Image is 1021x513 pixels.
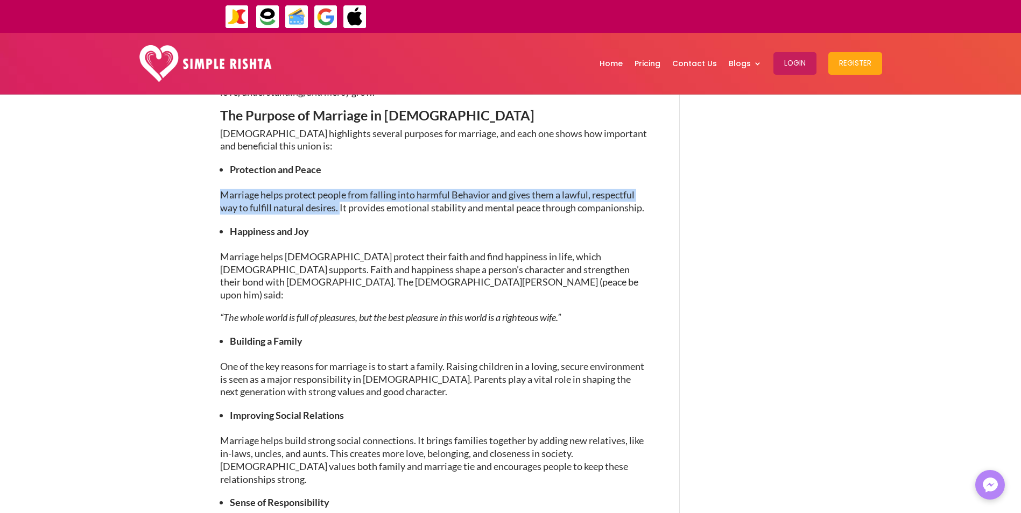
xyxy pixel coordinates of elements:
[220,107,534,123] span: The Purpose of Marriage in [DEMOGRAPHIC_DATA]
[230,163,321,175] span: Protection and Peace
[672,35,717,91] a: Contact Us
[256,5,280,29] img: EasyPaisa-icon
[220,434,644,484] span: Marriage helps build strong social connections. It brings families together by adding new relativ...
[230,335,302,347] span: Building a Family
[773,52,816,75] button: Login
[844,6,867,25] strong: جاز کیش
[230,225,309,237] span: Happiness and Joy
[773,35,816,91] a: Login
[343,5,367,29] img: ApplePay-icon
[220,73,628,98] span: This verse shows that marriage is not just about companionship—it’s about creating a space where ...
[600,35,623,91] a: Home
[729,35,762,91] a: Blogs
[220,127,647,152] span: [DEMOGRAPHIC_DATA] highlights several purposes for marriage, and each one shows how important and...
[225,5,249,29] img: JazzCash-icon
[285,5,309,29] img: Credit Cards
[220,251,638,301] span: Marriage helps [DEMOGRAPHIC_DATA] protect their faith and find happiness in life, which [DEMOGRAP...
[980,474,1001,496] img: Messenger
[230,496,329,508] span: Sense of Responsibility
[220,360,644,398] span: One of the key reasons for marriage is to start a family. Raising children in a loving, secure en...
[230,409,344,421] span: Improving Social Relations
[635,35,660,91] a: Pricing
[828,35,882,91] a: Register
[220,189,644,213] span: Marriage helps protect people from falling into harmful Behavior and gives them a lawful, respect...
[220,311,561,323] span: “The whole world is full of pleasures, but the best pleasure in this world is a righteous wife.”
[314,5,338,29] img: GooglePay-icon
[818,6,842,25] strong: ایزی پیسہ
[828,52,882,75] button: Register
